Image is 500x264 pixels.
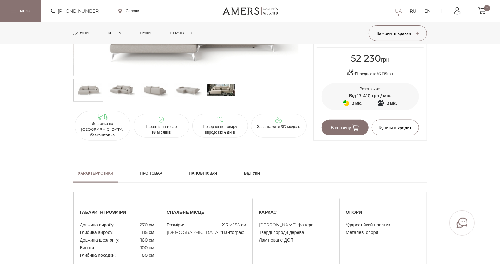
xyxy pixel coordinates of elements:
p: Гарантія на товар [136,124,187,135]
a: [PHONE_NUMBER] [51,7,100,15]
span: 60 см [142,251,154,259]
span: Купити в кредит [379,125,412,131]
span: "Пантограф" [220,229,246,236]
p: Завантажити 3D модель [254,124,304,129]
a: UA [395,7,402,15]
img: Кутовий диван ВІККІ s-2 [141,81,168,100]
h2: Відгуки [244,171,260,176]
a: RU [410,7,416,15]
span: Від [349,93,356,99]
h2: Про товар [140,171,162,176]
span: Тверді породи дерева [259,229,304,236]
p: Розстрочка: [322,86,419,92]
span: 3 міс. [352,99,362,107]
a: Салони [118,8,139,14]
span: Глибина виробу: [80,229,114,236]
a: EN [424,7,431,15]
span: 52 230 [351,52,381,64]
img: Кутовий диван ВІККІ s-1 [108,81,135,100]
img: Кутовий диван ВІККІ s-0 [75,81,102,100]
span: Ударостійкий пластик [346,221,390,229]
span: 215 x 155 см [221,221,246,229]
button: Замовити зразки [369,25,427,41]
b: 14 днів [222,130,235,135]
span: 100 см [140,244,154,251]
span: грн [351,56,389,63]
a: Відгуки [239,164,265,183]
span: спальне місце [167,208,246,216]
img: s_Кутовий Диван [207,81,235,100]
p: Повернення товару впродовж [195,124,245,135]
span: Розміри: [167,221,184,229]
span: [DEMOGRAPHIC_DATA]: [167,229,220,236]
span: 3 міс. [387,99,397,107]
span: каркас [259,208,333,216]
span: Замовити зразки [377,31,419,36]
span: грн / міс. [372,93,391,99]
a: Характеристики [73,164,118,183]
span: Ламіноване ДСП [259,236,293,244]
span: 160 см [140,236,154,244]
h2: Наповнювач [189,171,217,176]
span: В корзину [331,125,359,130]
span: 17 410 [358,93,371,99]
a: Дивани [69,22,94,44]
span: 115 см [142,229,154,236]
a: в наявності [165,22,200,44]
b: 26 115 [376,71,387,76]
p: Доставка по [GEOGRAPHIC_DATA] [77,121,128,138]
button: В корзину [322,120,369,135]
button: Купити в кредит [372,120,419,135]
h2: Характеристики [78,171,113,176]
span: Глибина посадки: [80,251,116,259]
span: 0 [484,5,490,11]
img: Кутовий диван ВІККІ s-3 [174,81,202,100]
a: Наповнювач [184,164,222,183]
span: Металеві опори [346,229,378,236]
a: Крісла [103,22,126,44]
a: Про товар [136,164,167,183]
p: Передплата грн [322,67,419,77]
b: безкоштовна [90,133,115,137]
span: 270 см [140,221,154,229]
span: опори [346,208,420,216]
span: [PERSON_NAME] фанера [259,221,314,229]
span: Довжина шезлонгу: [80,236,119,244]
span: Довжина виробу: [80,221,115,229]
span: Висота: [80,244,95,251]
a: Пуфи [136,22,156,44]
span: габаритні розміри [80,208,154,216]
b: 18 місяців [152,130,171,135]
